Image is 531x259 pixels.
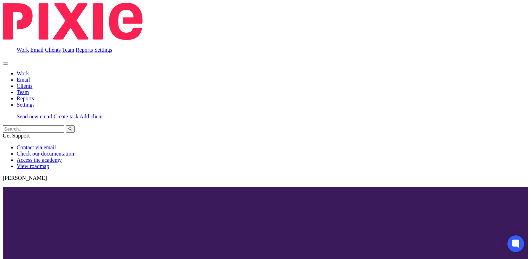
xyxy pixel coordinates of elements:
a: Settings [17,102,35,108]
a: Contact via email [17,144,56,150]
input: Search [3,125,64,133]
a: Clients [17,83,32,89]
img: Pixie [3,3,142,40]
p: [PERSON_NAME] [3,175,528,181]
a: Clients [45,47,60,53]
a: Reports [76,47,93,53]
a: Team [17,89,29,95]
a: Add client [80,114,103,119]
button: Search [66,125,75,133]
a: Email [17,77,30,83]
a: Work [17,70,29,76]
a: Team [62,47,74,53]
a: View roadmap [17,163,49,169]
a: Email [30,47,43,53]
a: Reports [17,95,34,101]
a: Settings [95,47,113,53]
a: Check our documentation [17,151,74,157]
a: Access the academy [17,157,62,163]
a: Send new email [17,114,52,119]
a: Work [17,47,29,53]
a: Create task [54,114,79,119]
span: Get Support [3,133,30,139]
